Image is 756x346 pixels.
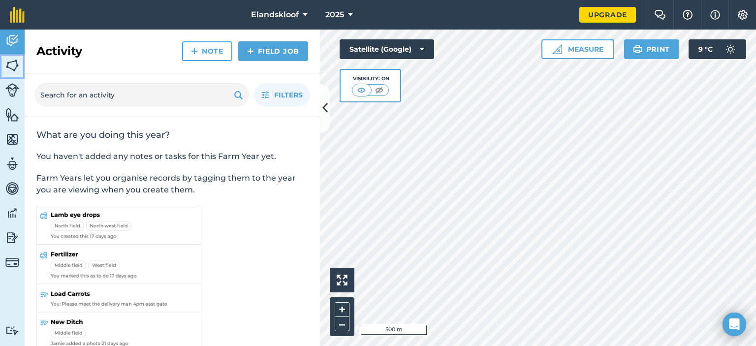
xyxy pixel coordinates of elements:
[36,43,82,59] h2: Activity
[682,10,693,20] img: A question mark icon
[10,7,25,23] img: fieldmargin Logo
[5,326,19,335] img: svg+xml;base64,PD94bWwgdmVyc2lvbj0iMS4wIiBlbmNvZGluZz0idXRmLTgiPz4KPCEtLSBHZW5lcmF0b3I6IEFkb2JlIE...
[541,39,614,59] button: Measure
[737,10,749,20] img: A cog icon
[5,181,19,196] img: svg+xml;base64,PD94bWwgdmVyc2lvbj0iMS4wIiBlbmNvZGluZz0idXRmLTgiPz4KPCEtLSBHZW5lcmF0b3I6IEFkb2JlIE...
[36,129,308,141] h2: What are you doing this year?
[579,7,636,23] a: Upgrade
[337,275,347,285] img: Four arrows, one pointing top left, one top right, one bottom right and the last bottom left
[710,9,720,21] img: svg+xml;base64,PHN2ZyB4bWxucz0iaHR0cDovL3d3dy53My5vcmcvMjAwMC9zdmciIHdpZHRoPSIxNyIgaGVpZ2h0PSIxNy...
[5,107,19,122] img: svg+xml;base64,PHN2ZyB4bWxucz0iaHR0cDovL3d3dy53My5vcmcvMjAwMC9zdmciIHdpZHRoPSI1NiIgaGVpZ2h0PSI2MC...
[624,39,679,59] button: Print
[191,45,198,57] img: svg+xml;base64,PHN2ZyB4bWxucz0iaHR0cDovL3d3dy53My5vcmcvMjAwMC9zdmciIHdpZHRoPSIxNCIgaGVpZ2h0PSIyNC...
[721,39,740,59] img: svg+xml;base64,PD94bWwgdmVyc2lvbj0iMS4wIiBlbmNvZGluZz0idXRmLTgiPz4KPCEtLSBHZW5lcmF0b3I6IEFkb2JlIE...
[36,172,308,196] p: Farm Years let you organise records by tagging them to the year you are viewing when you create t...
[5,58,19,73] img: svg+xml;base64,PHN2ZyB4bWxucz0iaHR0cDovL3d3dy53My5vcmcvMjAwMC9zdmciIHdpZHRoPSI1NiIgaGVpZ2h0PSI2MC...
[251,9,299,21] span: Elandskloof
[5,157,19,171] img: svg+xml;base64,PD94bWwgdmVyc2lvbj0iMS4wIiBlbmNvZGluZz0idXRmLTgiPz4KPCEtLSBHZW5lcmF0b3I6IEFkb2JlIE...
[552,44,562,54] img: Ruler icon
[689,39,746,59] button: 9 °C
[5,206,19,220] img: svg+xml;base64,PD94bWwgdmVyc2lvbj0iMS4wIiBlbmNvZGluZz0idXRmLTgiPz4KPCEtLSBHZW5lcmF0b3I6IEFkb2JlIE...
[36,151,308,162] p: You haven't added any notes or tasks for this Farm Year yet.
[5,83,19,97] img: svg+xml;base64,PD94bWwgdmVyc2lvbj0iMS4wIiBlbmNvZGluZz0idXRmLTgiPz4KPCEtLSBHZW5lcmF0b3I6IEFkb2JlIE...
[373,85,385,95] img: svg+xml;base64,PHN2ZyB4bWxucz0iaHR0cDovL3d3dy53My5vcmcvMjAwMC9zdmciIHdpZHRoPSI1MCIgaGVpZ2h0PSI0MC...
[5,33,19,48] img: svg+xml;base64,PD94bWwgdmVyc2lvbj0iMS4wIiBlbmNvZGluZz0idXRmLTgiPz4KPCEtLSBHZW5lcmF0b3I6IEFkb2JlIE...
[254,83,310,107] button: Filters
[352,75,389,83] div: Visibility: On
[633,43,642,55] img: svg+xml;base64,PHN2ZyB4bWxucz0iaHR0cDovL3d3dy53My5vcmcvMjAwMC9zdmciIHdpZHRoPSIxOSIgaGVpZ2h0PSIyNC...
[247,45,254,57] img: svg+xml;base64,PHN2ZyB4bWxucz0iaHR0cDovL3d3dy53My5vcmcvMjAwMC9zdmciIHdpZHRoPSIxNCIgaGVpZ2h0PSIyNC...
[355,85,368,95] img: svg+xml;base64,PHN2ZyB4bWxucz0iaHR0cDovL3d3dy53My5vcmcvMjAwMC9zdmciIHdpZHRoPSI1MCIgaGVpZ2h0PSI0MC...
[5,132,19,147] img: svg+xml;base64,PHN2ZyB4bWxucz0iaHR0cDovL3d3dy53My5vcmcvMjAwMC9zdmciIHdpZHRoPSI1NiIgaGVpZ2h0PSI2MC...
[340,39,434,59] button: Satellite (Google)
[274,90,303,100] span: Filters
[325,9,344,21] span: 2025
[34,83,249,107] input: Search for an activity
[5,230,19,245] img: svg+xml;base64,PD94bWwgdmVyc2lvbj0iMS4wIiBlbmNvZGluZz0idXRmLTgiPz4KPCEtLSBHZW5lcmF0b3I6IEFkb2JlIE...
[335,302,349,317] button: +
[335,317,349,331] button: –
[654,10,666,20] img: Two speech bubbles overlapping with the left bubble in the forefront
[182,41,232,61] a: Note
[5,255,19,269] img: svg+xml;base64,PD94bWwgdmVyc2lvbj0iMS4wIiBlbmNvZGluZz0idXRmLTgiPz4KPCEtLSBHZW5lcmF0b3I6IEFkb2JlIE...
[723,313,746,336] div: Open Intercom Messenger
[698,39,713,59] span: 9 ° C
[234,89,243,101] img: svg+xml;base64,PHN2ZyB4bWxucz0iaHR0cDovL3d3dy53My5vcmcvMjAwMC9zdmciIHdpZHRoPSIxOSIgaGVpZ2h0PSIyNC...
[238,41,308,61] a: Field Job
